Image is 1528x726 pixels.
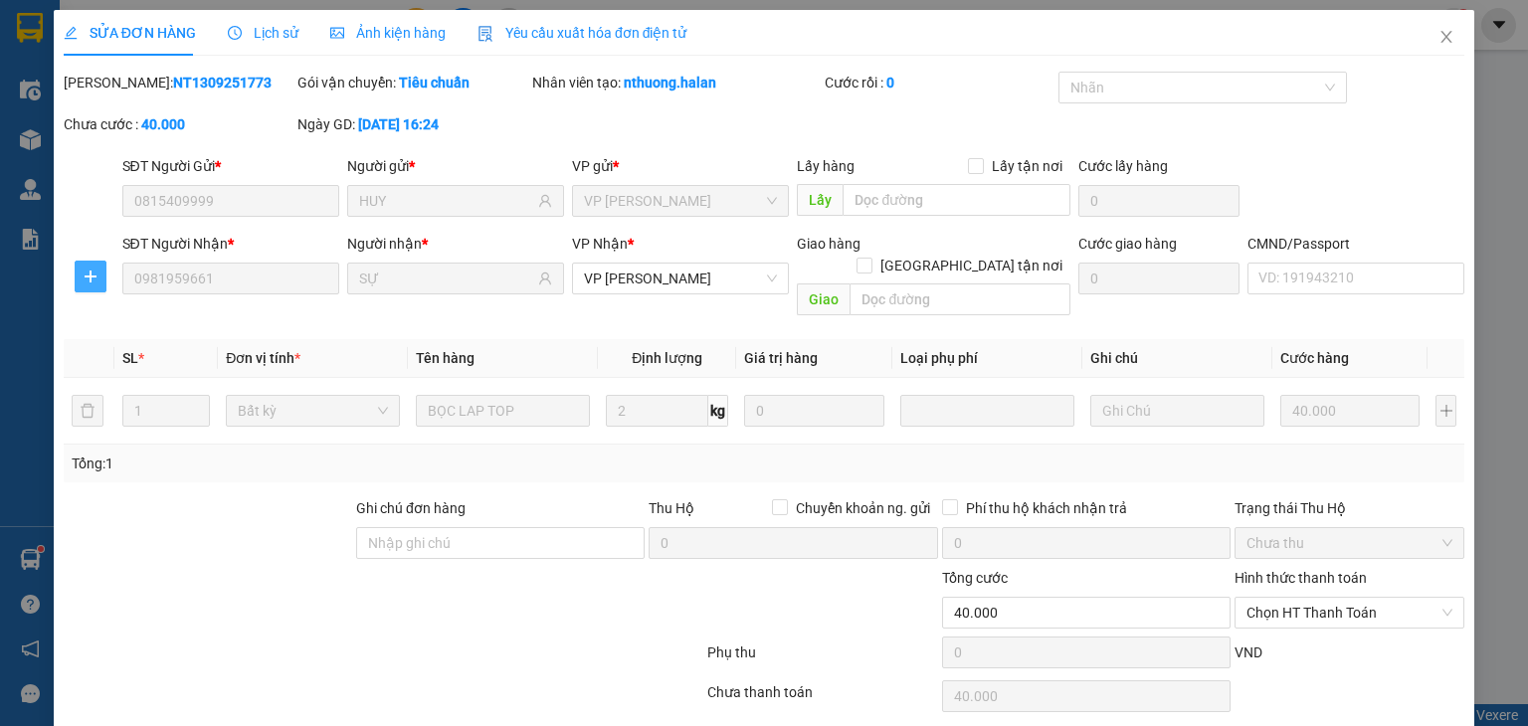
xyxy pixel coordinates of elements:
[708,395,728,427] span: kg
[356,500,466,516] label: Ghi chú đơn hàng
[75,261,106,292] button: plus
[416,395,590,427] input: VD: Bàn, Ghế
[122,350,138,366] span: SL
[572,236,628,252] span: VP Nhận
[1235,497,1464,519] div: Trạng thái Thu Hộ
[843,184,1070,216] input: Dọc đường
[173,75,272,91] b: NT1309251773
[64,72,293,93] div: [PERSON_NAME]:
[356,527,645,559] input: Ghi chú đơn hàng
[584,264,777,293] span: VP Hoàng Gia
[477,25,687,41] span: Yêu cầu xuất hóa đơn điện tử
[416,350,475,366] span: Tên hàng
[297,113,527,135] div: Ngày GD:
[1280,350,1349,366] span: Cước hàng
[797,236,860,252] span: Giao hàng
[538,272,552,285] span: user
[632,350,702,366] span: Định lượng
[984,155,1070,177] span: Lấy tận nơi
[1078,236,1177,252] label: Cước giao hàng
[1419,10,1474,66] button: Close
[64,26,78,40] span: edit
[359,268,534,289] input: Tên người nhận
[1078,158,1168,174] label: Cước lấy hàng
[705,681,939,716] div: Chưa thanh toán
[1438,29,1454,45] span: close
[141,116,185,132] b: 40.000
[649,500,694,516] span: Thu Hộ
[1247,233,1464,255] div: CMND/Passport
[1090,395,1264,427] input: Ghi Chú
[122,155,339,177] div: SĐT Người Gửi
[1246,598,1452,628] span: Chọn HT Thanh Toán
[572,155,789,177] div: VP gửi
[797,184,843,216] span: Lấy
[788,497,938,519] span: Chuyển khoản ng. gửi
[1435,395,1456,427] button: plus
[76,269,105,284] span: plus
[347,155,564,177] div: Người gửi
[705,641,939,676] div: Phụ thu
[228,26,242,40] span: clock-circle
[1246,528,1452,558] span: Chưa thu
[347,233,564,255] div: Người nhận
[330,26,344,40] span: picture
[238,396,388,426] span: Bất kỳ
[744,350,818,366] span: Giá trị hàng
[1280,395,1420,427] input: 0
[477,26,493,42] img: icon
[226,350,300,366] span: Đơn vị tính
[958,497,1135,519] span: Phí thu hộ khách nhận trả
[297,72,527,93] div: Gói vận chuyển:
[1235,644,1262,660] span: VND
[64,113,293,135] div: Chưa cước :
[228,25,298,41] span: Lịch sử
[122,233,339,255] div: SĐT Người Nhận
[538,194,552,208] span: user
[797,283,850,315] span: Giao
[825,72,1054,93] div: Cước rồi :
[399,75,470,91] b: Tiêu chuẩn
[886,75,894,91] b: 0
[1082,339,1272,378] th: Ghi chú
[872,255,1070,276] span: [GEOGRAPHIC_DATA] tận nơi
[1235,570,1367,586] label: Hình thức thanh toán
[359,190,534,212] input: Tên người gửi
[744,395,883,427] input: 0
[892,339,1082,378] th: Loại phụ phí
[72,453,591,474] div: Tổng: 1
[1078,185,1240,217] input: Cước lấy hàng
[624,75,716,91] b: nthuong.halan
[532,72,821,93] div: Nhân viên tạo:
[64,25,196,41] span: SỬA ĐƠN HÀNG
[797,158,855,174] span: Lấy hàng
[942,570,1008,586] span: Tổng cước
[358,116,439,132] b: [DATE] 16:24
[850,283,1070,315] input: Dọc đường
[1078,263,1240,294] input: Cước giao hàng
[584,186,777,216] span: VP Nguyễn Trãi
[72,395,103,427] button: delete
[330,25,446,41] span: Ảnh kiện hàng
